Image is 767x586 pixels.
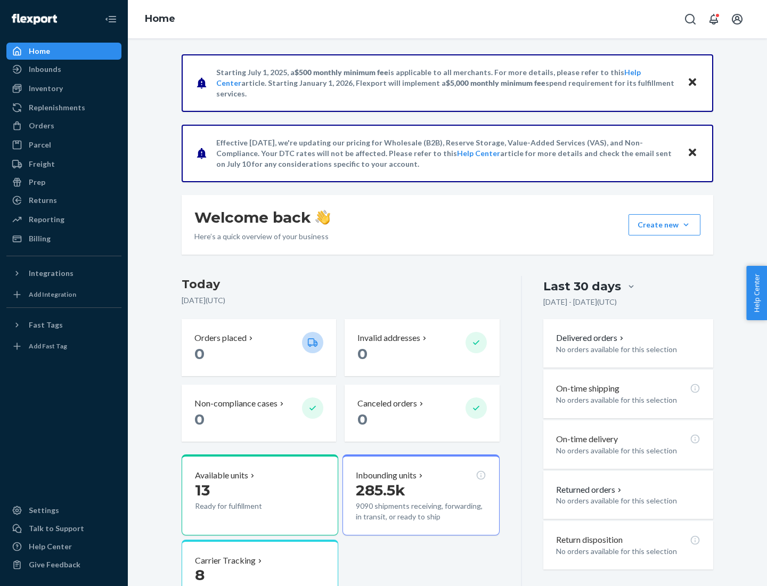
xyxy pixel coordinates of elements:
[556,332,626,344] button: Delivered orders
[6,156,121,173] a: Freight
[357,410,368,428] span: 0
[194,208,330,227] h1: Welcome back
[556,382,619,395] p: On-time shipping
[29,320,63,330] div: Fast Tags
[556,534,623,546] p: Return disposition
[6,338,121,355] a: Add Fast Tag
[6,286,121,303] a: Add Integration
[6,316,121,333] button: Fast Tags
[6,538,121,555] a: Help Center
[195,469,248,482] p: Available units
[182,319,336,376] button: Orders placed 0
[195,566,205,584] span: 8
[29,290,76,299] div: Add Integration
[182,454,338,535] button: Available units13Ready for fulfillment
[746,266,767,320] button: Help Center
[29,102,85,113] div: Replenishments
[29,64,61,75] div: Inbounds
[356,469,417,482] p: Inbounding units
[194,345,205,363] span: 0
[6,99,121,116] a: Replenishments
[345,385,499,442] button: Canceled orders 0
[29,214,64,225] div: Reporting
[6,117,121,134] a: Orders
[145,13,175,25] a: Home
[345,319,499,376] button: Invalid addresses 0
[356,481,405,499] span: 285.5k
[556,484,624,496] button: Returned orders
[357,397,417,410] p: Canceled orders
[680,9,701,30] button: Open Search Box
[12,14,57,25] img: Flexport logo
[29,541,72,552] div: Help Center
[29,120,54,131] div: Orders
[6,230,121,247] a: Billing
[556,395,700,405] p: No orders available for this selection
[194,410,205,428] span: 0
[29,177,45,188] div: Prep
[6,136,121,153] a: Parcel
[295,68,388,77] span: $500 monthly minimum fee
[29,83,63,94] div: Inventory
[6,174,121,191] a: Prep
[29,341,67,351] div: Add Fast Tag
[556,445,700,456] p: No orders available for this selection
[6,502,121,519] a: Settings
[446,78,545,87] span: $5,000 monthly minimum fee
[556,433,618,445] p: On-time delivery
[556,344,700,355] p: No orders available for this selection
[195,555,256,567] p: Carrier Tracking
[195,501,293,511] p: Ready for fulfillment
[6,265,121,282] button: Integrations
[686,75,699,91] button: Close
[556,495,700,506] p: No orders available for this selection
[29,505,59,516] div: Settings
[356,501,486,522] p: 9090 shipments receiving, forwarding, in transit, or ready to ship
[216,67,677,99] p: Starting July 1, 2025, a is applicable to all merchants. For more details, please refer to this a...
[686,145,699,161] button: Close
[543,278,621,295] div: Last 30 days
[29,46,50,56] div: Home
[194,231,330,242] p: Here’s a quick overview of your business
[216,137,677,169] p: Effective [DATE], we're updating our pricing for Wholesale (B2B), Reserve Storage, Value-Added Se...
[727,9,748,30] button: Open account menu
[29,195,57,206] div: Returns
[100,9,121,30] button: Close Navigation
[29,268,74,279] div: Integrations
[182,295,500,306] p: [DATE] ( UTC )
[357,345,368,363] span: 0
[6,61,121,78] a: Inbounds
[6,43,121,60] a: Home
[6,520,121,537] a: Talk to Support
[195,481,210,499] span: 13
[29,559,80,570] div: Give Feedback
[457,149,500,158] a: Help Center
[6,80,121,97] a: Inventory
[194,397,278,410] p: Non-compliance cases
[342,454,499,535] button: Inbounding units285.5k9090 shipments receiving, forwarding, in transit, or ready to ship
[703,9,724,30] button: Open notifications
[194,332,247,344] p: Orders placed
[29,140,51,150] div: Parcel
[29,159,55,169] div: Freight
[6,192,121,209] a: Returns
[6,556,121,573] button: Give Feedback
[629,214,700,235] button: Create new
[29,233,51,244] div: Billing
[136,4,184,35] ol: breadcrumbs
[556,546,700,557] p: No orders available for this selection
[182,385,336,442] button: Non-compliance cases 0
[315,210,330,225] img: hand-wave emoji
[29,523,84,534] div: Talk to Support
[357,332,420,344] p: Invalid addresses
[6,211,121,228] a: Reporting
[543,297,617,307] p: [DATE] - [DATE] ( UTC )
[182,276,500,293] h3: Today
